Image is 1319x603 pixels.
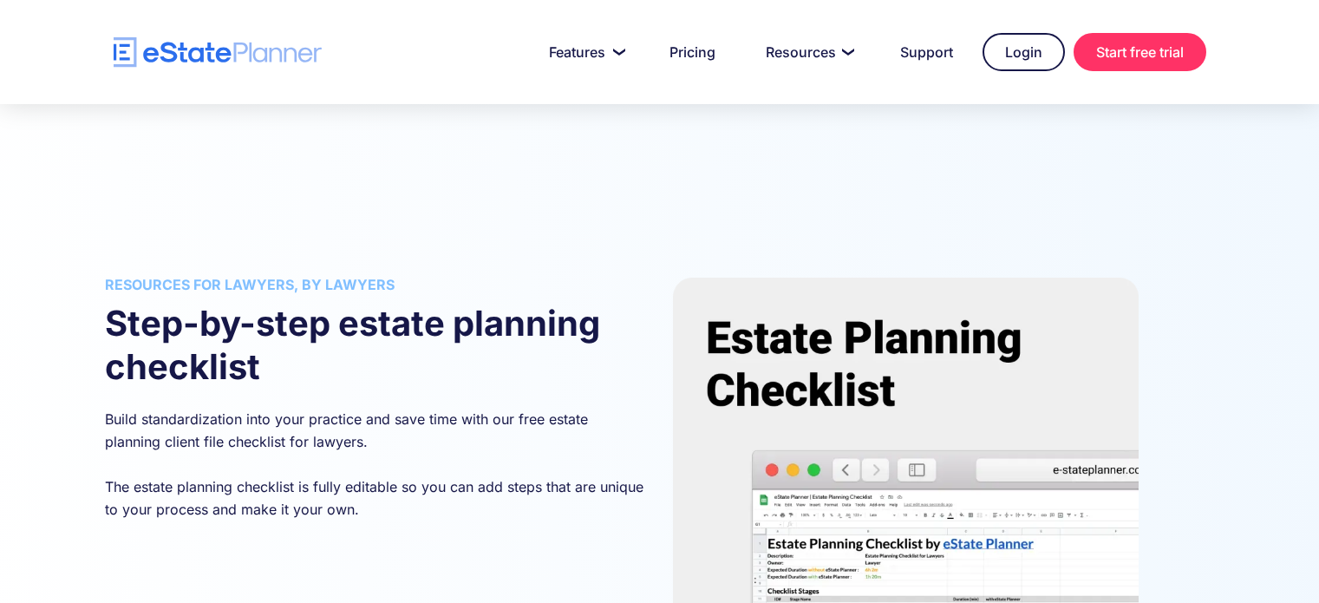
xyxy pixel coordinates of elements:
[105,278,647,292] h3: Resources for lawyers, by lawyers
[745,35,871,69] a: Resources
[879,35,974,69] a: Support
[114,37,322,68] a: home
[649,35,736,69] a: Pricing
[105,408,647,521] p: Build standardization into your practice and save time with our free estate planning client file ...
[528,35,640,69] a: Features
[983,33,1065,71] a: Login
[105,302,647,389] h2: Step-by-step estate planning checklist
[1074,33,1206,71] a: Start free trial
